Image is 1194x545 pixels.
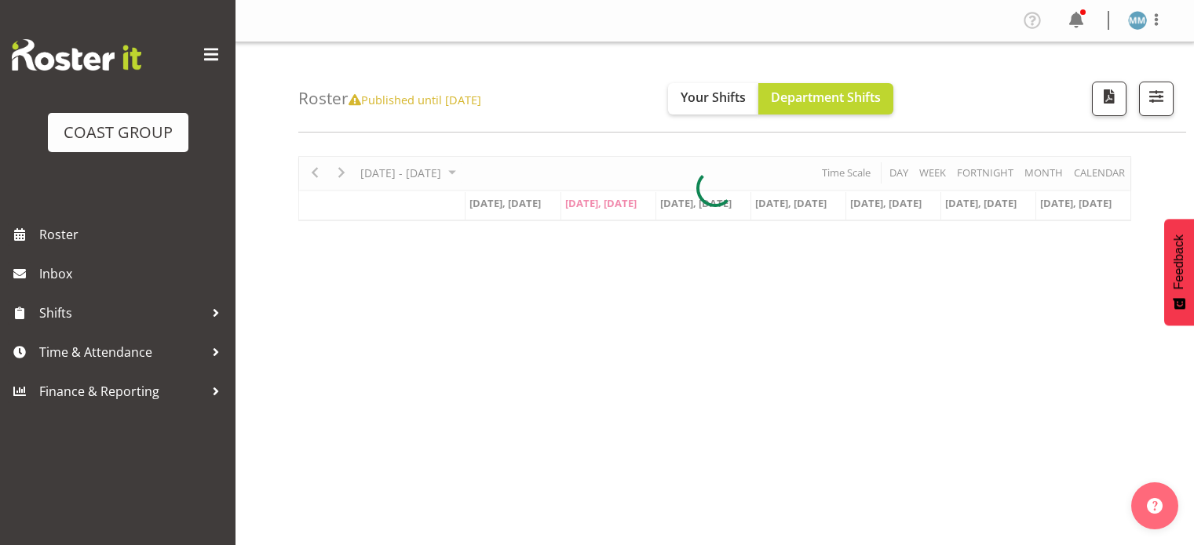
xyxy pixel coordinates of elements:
[1147,498,1163,514] img: help-xxl-2.png
[1092,82,1126,116] button: Download a PDF of the roster according to the set date range.
[39,262,228,285] span: Inbox
[668,83,758,114] button: Your Shifts
[39,223,228,246] span: Roster
[771,89,881,106] span: Department Shifts
[39,301,204,325] span: Shifts
[758,83,893,114] button: Department Shifts
[681,89,746,106] span: Your Shifts
[39,380,204,403] span: Finance & Reporting
[298,89,481,107] h4: Roster
[1128,11,1147,30] img: matthew-mcfarlane259.jpg
[12,39,141,71] img: Rosterit website logo
[39,340,204,364] span: Time & Attendance
[349,92,481,107] span: Published until [DATE]
[64,121,173,144] div: COAST GROUP
[1164,219,1194,325] button: Feedback - Show survey
[1172,234,1186,289] span: Feedback
[1139,82,1174,116] button: Filter Shifts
